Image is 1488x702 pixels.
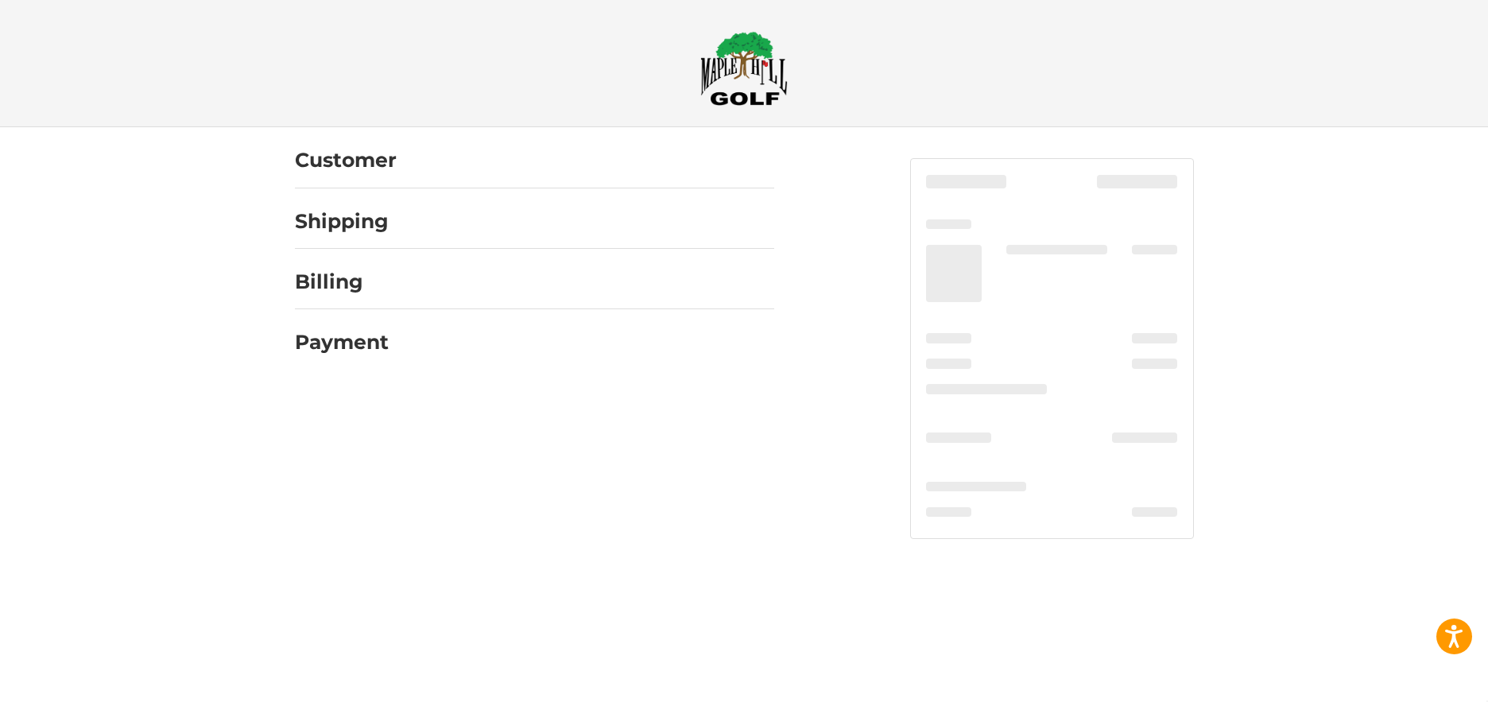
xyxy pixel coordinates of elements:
iframe: Gorgias live chat messenger [16,634,189,686]
img: Maple Hill Golf [700,31,788,106]
h2: Shipping [295,209,389,234]
h2: Customer [295,148,397,173]
h2: Payment [295,330,389,355]
h2: Billing [295,270,388,294]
